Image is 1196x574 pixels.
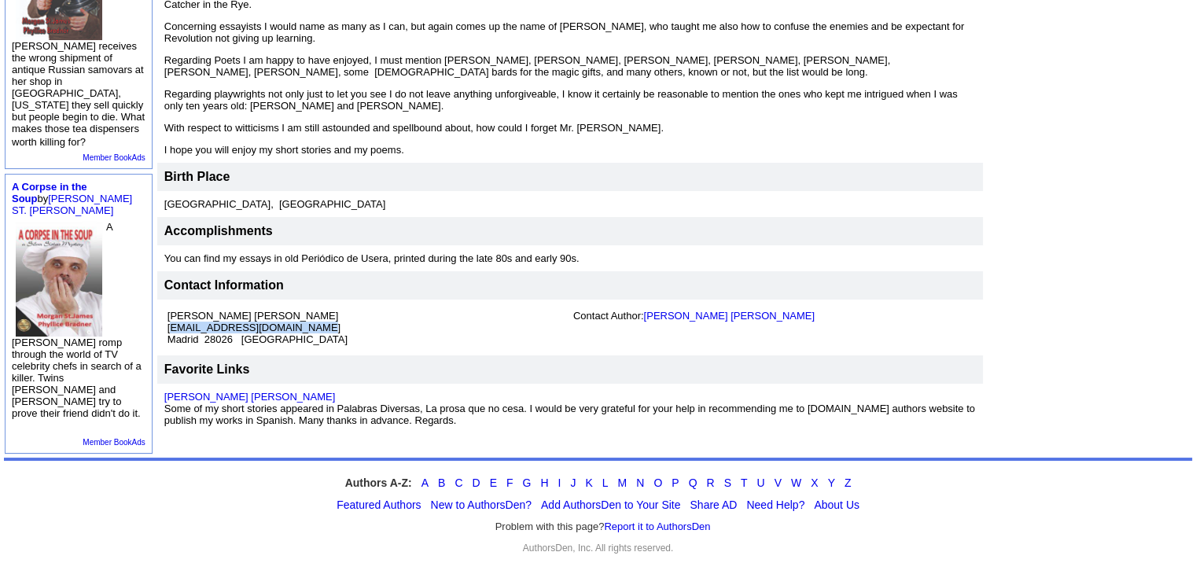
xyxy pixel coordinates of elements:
a: T [741,476,748,489]
a: [PERSON_NAME] [PERSON_NAME] [164,391,335,403]
a: [PERSON_NAME] ST. [PERSON_NAME] [12,193,132,216]
a: K [585,476,592,489]
a: Need Help? [746,499,804,511]
a: A [421,476,429,489]
font: Contact Author: [573,310,815,322]
a: J [570,476,576,489]
a: M [618,476,627,489]
a: Member BookAds [83,153,145,162]
font: Contact Information [164,278,284,292]
a: I [558,476,561,489]
a: [PERSON_NAME] [PERSON_NAME] [643,310,814,322]
a: G [522,476,531,489]
a: U [756,476,764,489]
font: Birth Place [164,170,230,183]
font: [GEOGRAPHIC_DATA], [GEOGRAPHIC_DATA] [164,198,385,210]
p: With respect to witticisms I am still astounded and spellbound about, how could I forget Mr. [PER... [164,122,976,134]
strong: Authors A-Z: [345,476,412,489]
a: Add AuthorsDen to Your Site [541,499,680,511]
font: Favorite Links [164,362,249,376]
a: S [724,476,731,489]
a: P [672,476,679,489]
a: Report it to AuthorsDen [604,521,710,532]
img: 41393.jpg [16,221,102,337]
a: Share AD [690,499,737,511]
a: A Corpse in the Soup [12,181,87,204]
a: W [791,476,801,489]
a: V [775,476,782,489]
a: B [438,476,445,489]
a: E [490,476,497,489]
a: About Us [814,499,859,511]
a: F [506,476,513,489]
font: Problem with this page? [495,521,711,533]
a: New to AuthorsDen? [431,499,532,511]
p: I hope you will enjoy my short stories and my poems. [164,144,976,156]
a: Member BookAds [83,438,145,447]
a: Z [845,476,852,489]
p: Regarding Poets I am happy to have enjoyed, I must mention [PERSON_NAME], [PERSON_NAME], [PERSON_... [164,54,976,78]
p: Regarding playwrights not only just to let you see I do not leave anything unforgiveable, I know ... [164,88,976,112]
a: C [454,476,462,489]
a: D [472,476,480,489]
a: Y [828,476,835,489]
a: R [706,476,714,489]
a: Featured Authors [337,499,421,511]
p: Concerning essayists I would name as many as I can, but again comes up the name of [PERSON_NAME],... [164,20,976,44]
div: AuthorsDen, Inc. All rights reserved. [4,543,1192,554]
font: [PERSON_NAME] [PERSON_NAME] [EMAIL_ADDRESS][DOMAIN_NAME] Madrid 28026 [GEOGRAPHIC_DATA] [167,310,348,345]
a: O [653,476,662,489]
font: Accomplishments [164,224,273,237]
a: H [540,476,548,489]
font: by [12,181,132,216]
a: Q [689,476,697,489]
a: X [811,476,818,489]
a: N [636,476,644,489]
a: L [602,476,609,489]
font: You can find my essays in old Periódico de Usera, printed during the late 80s and early 90s. [164,252,580,264]
font: Some of my short stories appeared in Palabras Diversas, La prosa que no cesa. I would be very gra... [164,391,975,426]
